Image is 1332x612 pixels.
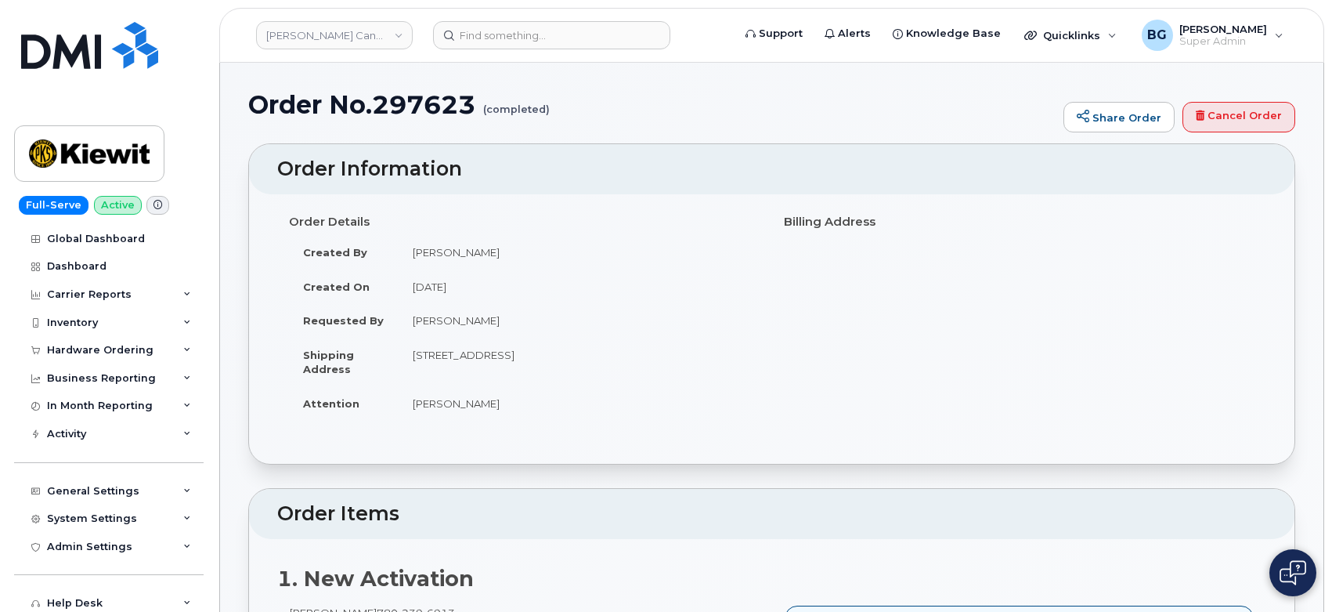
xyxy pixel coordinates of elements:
td: [STREET_ADDRESS] [399,338,760,386]
strong: Requested By [303,314,384,327]
h4: Order Details [289,215,760,229]
strong: Created On [303,281,370,293]
strong: 1. New Activation [277,566,474,592]
img: Open chat [1280,560,1306,585]
a: Share Order [1063,102,1175,133]
h2: Order Information [277,158,1266,180]
td: [PERSON_NAME] [399,235,760,270]
strong: Shipping Address [303,349,354,376]
h1: Order No.297623 [248,91,1056,118]
a: Cancel Order [1182,102,1295,133]
small: (completed) [483,91,550,115]
h4: Billing Address [784,215,1255,229]
strong: Attention [303,397,359,410]
td: [PERSON_NAME] [399,303,760,338]
h2: Order Items [277,503,1266,525]
td: [DATE] [399,270,760,304]
td: [PERSON_NAME] [399,386,760,421]
strong: Created By [303,246,367,259]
